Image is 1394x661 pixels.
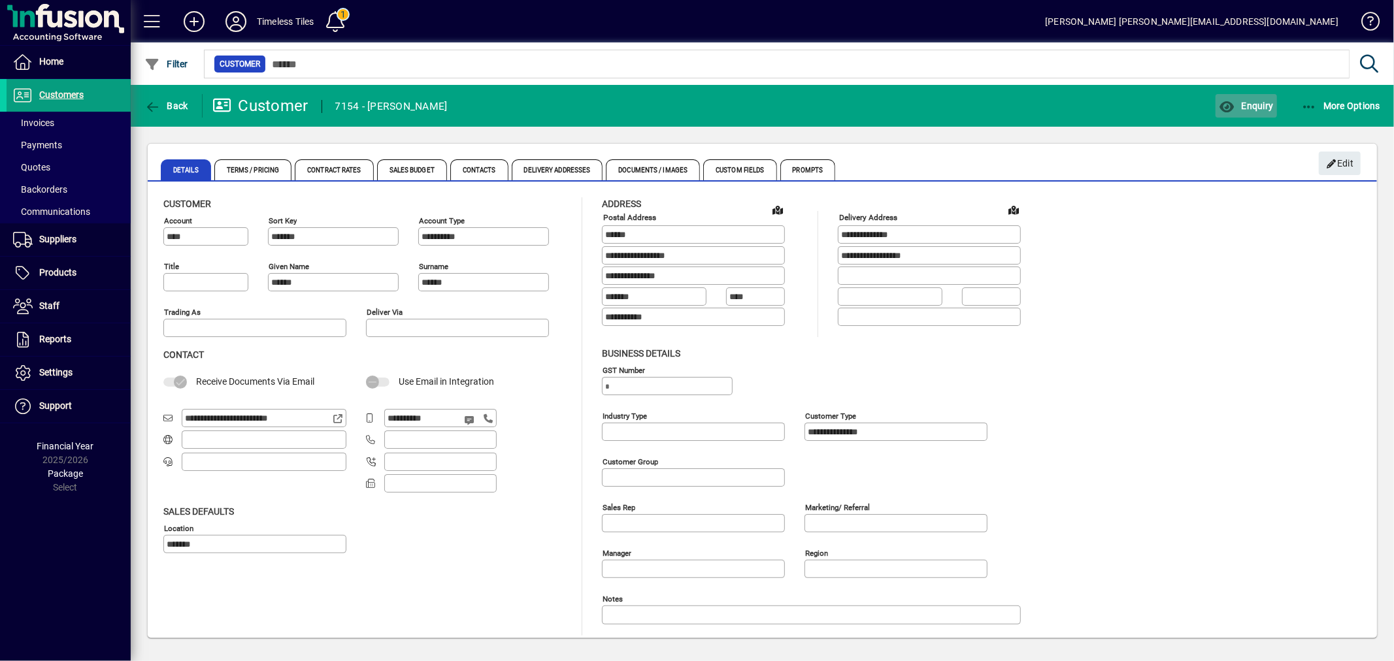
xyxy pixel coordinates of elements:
span: Payments [13,140,62,150]
mat-label: Customer group [603,457,658,466]
a: Staff [7,290,131,323]
div: Timeless Tiles [257,11,314,32]
span: Staff [39,300,59,311]
span: Contract Rates [295,159,373,180]
a: View on map [767,199,788,220]
a: Support [7,390,131,423]
span: Customer [220,57,260,71]
button: Enquiry [1216,94,1276,118]
span: Home [39,56,63,67]
span: Custom Fields [703,159,776,180]
span: Products [39,267,76,278]
div: 7154 - [PERSON_NAME] [335,96,448,117]
span: Communications [13,206,90,217]
a: Knowledge Base [1352,3,1378,45]
a: Backorders [7,178,131,201]
app-page-header-button: Back [131,94,203,118]
mat-label: Deliver via [367,308,403,317]
mat-label: Title [164,262,179,271]
span: More Options [1301,101,1381,111]
button: Filter [141,52,191,76]
span: Reports [39,334,71,344]
span: Sales Budget [377,159,447,180]
span: Use Email in Integration [399,376,494,387]
a: Communications [7,201,131,223]
a: View on map [1003,199,1024,220]
span: Invoices [13,118,54,128]
button: Send SMS [455,404,486,436]
div: [PERSON_NAME] [PERSON_NAME][EMAIL_ADDRESS][DOMAIN_NAME] [1045,11,1338,32]
a: Quotes [7,156,131,178]
mat-label: Surname [419,262,448,271]
span: Business details [602,348,680,359]
span: Back [144,101,188,111]
button: Edit [1319,152,1361,175]
span: Suppliers [39,234,76,244]
mat-label: Account [164,216,192,225]
div: Customer [212,95,308,116]
a: Invoices [7,112,131,134]
mat-label: Given name [269,262,309,271]
button: More Options [1298,94,1384,118]
span: Support [39,400,72,411]
span: Filter [144,59,188,69]
a: Products [7,257,131,289]
mat-label: Region [805,548,828,557]
span: Receive Documents Via Email [196,376,314,387]
span: Enquiry [1219,101,1273,111]
mat-label: Marketing/ Referral [805,502,870,511]
span: Edit [1326,153,1354,174]
span: Contacts [450,159,508,180]
span: Prompts [780,159,836,180]
span: Terms / Pricing [214,159,292,180]
span: Documents / Images [606,159,700,180]
mat-label: Customer type [805,411,856,420]
span: Financial Year [37,441,94,451]
a: Suppliers [7,223,131,256]
mat-label: Industry type [603,411,647,420]
span: Sales defaults [163,506,234,517]
button: Profile [215,10,257,33]
mat-label: Manager [603,548,631,557]
mat-label: Sort key [269,216,297,225]
a: Reports [7,323,131,356]
span: Address [602,199,641,209]
span: Details [161,159,211,180]
mat-label: Account Type [419,216,465,225]
button: Add [173,10,215,33]
mat-label: Sales rep [603,502,635,511]
span: Customer [163,199,211,209]
a: Home [7,46,131,78]
span: Quotes [13,162,50,172]
span: Contact [163,349,204,360]
a: Payments [7,134,131,156]
span: Settings [39,367,73,378]
span: Backorders [13,184,67,195]
mat-label: Notes [603,594,623,603]
a: Settings [7,357,131,389]
mat-label: Trading as [164,308,201,317]
mat-label: Location [164,523,193,532]
mat-label: GST Number [603,365,645,374]
button: Back [141,94,191,118]
span: Package [48,468,83,479]
span: Customers [39,89,84,100]
span: Delivery Addresses [512,159,603,180]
